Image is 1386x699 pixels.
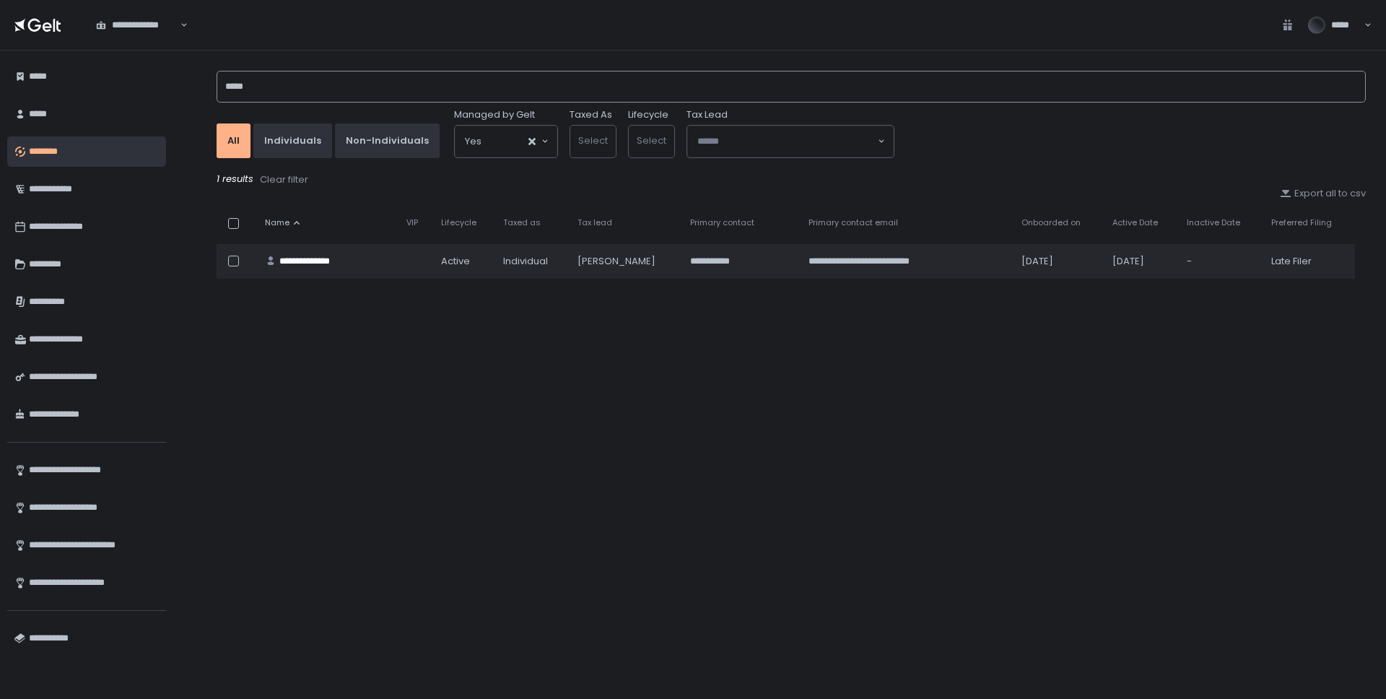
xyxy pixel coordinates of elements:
div: [DATE] [1021,255,1095,268]
span: Tax Lead [687,108,728,121]
button: Clear Selected [528,138,536,145]
div: Late Filer [1271,255,1346,268]
div: Individual [503,255,559,268]
div: [PERSON_NAME] [577,255,674,268]
button: All [217,123,250,158]
div: All [227,134,240,147]
button: Export all to csv [1280,187,1366,200]
div: Search for option [455,126,557,157]
span: Managed by Gelt [454,108,535,121]
span: Preferred Filing [1271,217,1332,228]
span: Taxed as [503,217,541,228]
div: Search for option [87,10,188,40]
span: Select [637,134,666,147]
span: active [441,255,470,268]
button: Non-Individuals [335,123,440,158]
button: Individuals [253,123,332,158]
label: Lifecycle [628,108,668,121]
span: VIP [406,217,418,228]
label: Taxed As [570,108,612,121]
input: Search for option [178,18,179,32]
span: Primary contact [690,217,754,228]
span: Lifecycle [441,217,476,228]
div: - [1187,255,1253,268]
input: Search for option [697,134,876,149]
div: [DATE] [1112,255,1169,268]
div: Non-Individuals [346,134,429,147]
span: Active Date [1112,217,1158,228]
button: Clear filter [259,173,309,187]
span: Primary contact email [808,217,898,228]
span: Tax lead [577,217,612,228]
span: Onboarded on [1021,217,1081,228]
input: Search for option [481,134,527,149]
span: Name [265,217,289,228]
div: Individuals [264,134,321,147]
div: Clear filter [260,173,308,186]
div: Search for option [687,126,894,157]
span: Yes [465,134,481,149]
span: Inactive Date [1187,217,1240,228]
span: Select [578,134,608,147]
div: 1 results [217,173,1366,187]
